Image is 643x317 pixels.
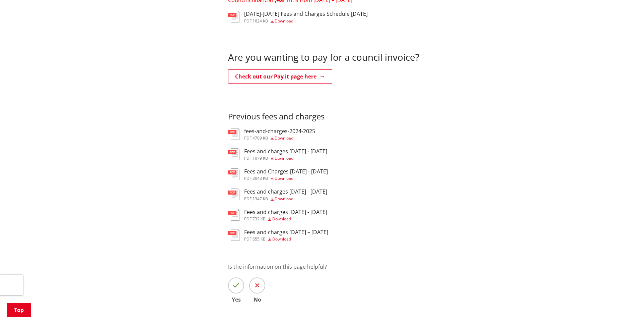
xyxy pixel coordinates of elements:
span: 1347 KB [253,196,268,202]
h3: [DATE]-[DATE] Fees and Charges Schedule [DATE] [244,11,368,17]
a: Fees and charges [DATE] - [DATE] pdf,1347 KB Download [228,189,327,201]
img: document-pdf.svg [228,168,239,180]
span: pdf [244,135,252,141]
div: , [244,19,368,23]
span: Download [272,216,291,222]
span: 1079 KB [253,155,268,161]
img: document-pdf.svg [228,189,239,200]
span: Download [275,18,293,24]
span: Yes [228,297,244,302]
span: Download [275,155,293,161]
img: document-pdf.svg [228,11,239,22]
h3: Fees and charges [DATE] - [DATE] [244,189,327,195]
h3: Fees and charges [DATE] - [DATE] [244,209,327,215]
span: 732 KB [253,216,266,222]
img: document-pdf.svg [228,128,239,140]
a: Fees and charges [DATE] – [DATE] pdf,655 KB Download [228,229,328,241]
a: Fees and charges [DATE] - [DATE] pdf,1079 KB Download [228,148,327,160]
span: 655 KB [253,236,266,242]
div: , [244,237,328,241]
span: Download [275,196,293,202]
span: 3043 KB [253,175,268,181]
a: Top [7,303,31,317]
span: pdf [244,196,252,202]
a: Fees and Charges [DATE] - [DATE] pdf,3043 KB Download [228,168,328,180]
img: document-pdf.svg [228,209,239,221]
span: pdf [244,216,252,222]
h3: Fees and charges [DATE] - [DATE] [244,148,327,155]
span: pdf [244,18,252,24]
div: , [244,156,327,160]
span: Download [272,236,291,242]
span: Download [275,135,293,141]
iframe: Messenger Launcher [612,289,636,313]
span: pdf [244,236,252,242]
a: Fees and charges [DATE] - [DATE] pdf,732 KB Download [228,209,327,221]
h3: Previous fees and charges [228,112,513,121]
p: Is the information on this page helpful? [228,263,513,271]
a: [DATE]-[DATE] Fees and Charges Schedule [DATE] pdf,1624 KB Download [228,11,368,23]
a: Check out our Pay it page here [228,69,332,84]
span: 4709 KB [253,135,268,141]
div: , [244,176,328,180]
span: Download [275,175,293,181]
div: , [244,197,327,201]
h3: fees-and-charges-2024-2025 [244,128,315,135]
span: 1624 KB [253,18,268,24]
img: document-pdf.svg [228,229,239,241]
span: pdf [244,155,252,161]
div: , [244,217,327,221]
h3: Fees and Charges [DATE] - [DATE] [244,168,328,175]
span: Are you wanting to pay for a council invoice? [228,51,419,63]
img: document-pdf.svg [228,148,239,160]
span: pdf [244,175,252,181]
span: No [249,297,265,302]
a: fees-and-charges-2024-2025 pdf,4709 KB Download [228,128,315,140]
h3: Fees and charges [DATE] – [DATE] [244,229,328,235]
div: , [244,136,315,140]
